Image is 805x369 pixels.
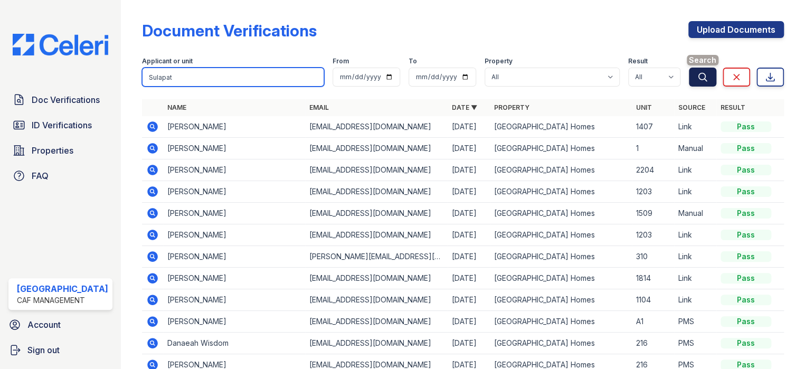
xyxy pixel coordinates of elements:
[163,159,305,181] td: [PERSON_NAME]
[305,138,447,159] td: [EMAIL_ADDRESS][DOMAIN_NAME]
[632,289,674,311] td: 1104
[674,203,716,224] td: Manual
[721,103,745,111] a: Result
[674,159,716,181] td: Link
[448,116,490,138] td: [DATE]
[721,143,771,154] div: Pass
[490,116,632,138] td: [GEOGRAPHIC_DATA] Homes
[32,93,100,106] span: Doc Verifications
[632,181,674,203] td: 1203
[632,333,674,354] td: 216
[309,103,329,111] a: Email
[674,181,716,203] td: Link
[452,103,477,111] a: Date ▼
[32,144,73,157] span: Properties
[448,181,490,203] td: [DATE]
[305,203,447,224] td: [EMAIL_ADDRESS][DOMAIN_NAME]
[305,311,447,333] td: [EMAIL_ADDRESS][DOMAIN_NAME]
[17,282,108,295] div: [GEOGRAPHIC_DATA]
[490,311,632,333] td: [GEOGRAPHIC_DATA] Homes
[674,333,716,354] td: PMS
[490,181,632,203] td: [GEOGRAPHIC_DATA] Homes
[305,116,447,138] td: [EMAIL_ADDRESS][DOMAIN_NAME]
[167,103,186,111] a: Name
[163,224,305,246] td: [PERSON_NAME]
[721,273,771,283] div: Pass
[163,116,305,138] td: [PERSON_NAME]
[490,138,632,159] td: [GEOGRAPHIC_DATA] Homes
[632,246,674,268] td: 310
[636,103,652,111] a: Unit
[674,311,716,333] td: PMS
[448,289,490,311] td: [DATE]
[721,186,771,197] div: Pass
[32,169,49,182] span: FAQ
[721,165,771,175] div: Pass
[305,333,447,354] td: [EMAIL_ADDRESS][DOMAIN_NAME]
[490,268,632,289] td: [GEOGRAPHIC_DATA] Homes
[674,138,716,159] td: Manual
[8,140,112,161] a: Properties
[305,224,447,246] td: [EMAIL_ADDRESS][DOMAIN_NAME]
[333,57,349,65] label: From
[448,246,490,268] td: [DATE]
[448,159,490,181] td: [DATE]
[163,203,305,224] td: [PERSON_NAME]
[163,246,305,268] td: [PERSON_NAME]
[163,333,305,354] td: Danaeah Wisdom
[448,203,490,224] td: [DATE]
[17,295,108,306] div: CAF Management
[305,268,447,289] td: [EMAIL_ADDRESS][DOMAIN_NAME]
[632,268,674,289] td: 1814
[4,34,117,55] img: CE_Logo_Blue-a8612792a0a2168367f1c8372b55b34899dd931a85d93a1a3d3e32e68fde9ad4.png
[305,246,447,268] td: [PERSON_NAME][EMAIL_ADDRESS][DOMAIN_NAME]
[8,165,112,186] a: FAQ
[674,246,716,268] td: Link
[678,103,705,111] a: Source
[687,55,718,65] span: Search
[674,289,716,311] td: Link
[632,311,674,333] td: A1
[490,333,632,354] td: [GEOGRAPHIC_DATA] Homes
[4,339,117,361] a: Sign out
[632,224,674,246] td: 1203
[409,57,417,65] label: To
[305,159,447,181] td: [EMAIL_ADDRESS][DOMAIN_NAME]
[163,289,305,311] td: [PERSON_NAME]
[632,138,674,159] td: 1
[490,159,632,181] td: [GEOGRAPHIC_DATA] Homes
[305,289,447,311] td: [EMAIL_ADDRESS][DOMAIN_NAME]
[448,268,490,289] td: [DATE]
[490,224,632,246] td: [GEOGRAPHIC_DATA] Homes
[674,116,716,138] td: Link
[688,21,784,38] a: Upload Documents
[32,119,92,131] span: ID Verifications
[721,121,771,132] div: Pass
[721,295,771,305] div: Pass
[448,224,490,246] td: [DATE]
[163,138,305,159] td: [PERSON_NAME]
[632,203,674,224] td: 1509
[721,338,771,348] div: Pass
[721,208,771,219] div: Pass
[142,21,317,40] div: Document Verifications
[305,181,447,203] td: [EMAIL_ADDRESS][DOMAIN_NAME]
[163,268,305,289] td: [PERSON_NAME]
[485,57,513,65] label: Property
[448,138,490,159] td: [DATE]
[721,230,771,240] div: Pass
[674,268,716,289] td: Link
[490,246,632,268] td: [GEOGRAPHIC_DATA] Homes
[632,159,674,181] td: 2204
[721,251,771,262] div: Pass
[674,224,716,246] td: Link
[448,333,490,354] td: [DATE]
[490,289,632,311] td: [GEOGRAPHIC_DATA] Homes
[142,68,324,87] input: Search by name, email, or unit number
[27,344,60,356] span: Sign out
[490,203,632,224] td: [GEOGRAPHIC_DATA] Homes
[628,57,648,65] label: Result
[689,68,716,87] button: Search
[142,57,193,65] label: Applicant or unit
